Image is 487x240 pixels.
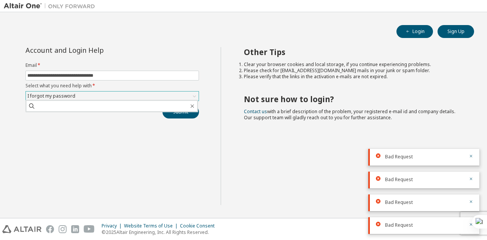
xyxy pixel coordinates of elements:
[102,223,124,229] div: Privacy
[59,225,67,233] img: instagram.svg
[4,2,99,10] img: Altair One
[385,177,413,183] span: Bad Request
[244,74,461,80] li: Please verify that the links in the activation e-mails are not expired.
[385,222,413,228] span: Bad Request
[2,225,41,233] img: altair_logo.svg
[244,62,461,68] li: Clear your browser cookies and local storage, if you continue experiencing problems.
[385,154,413,160] span: Bad Request
[438,25,474,38] button: Sign Up
[26,92,199,101] div: I forgot my password
[244,68,461,74] li: Please check for [EMAIL_ADDRESS][DOMAIN_NAME] mails in your junk or spam folder.
[244,47,461,57] h2: Other Tips
[25,47,164,53] div: Account and Login Help
[25,83,199,89] label: Select what you need help with
[84,225,95,233] img: youtube.svg
[46,225,54,233] img: facebook.svg
[385,199,413,205] span: Bad Request
[180,223,219,229] div: Cookie Consent
[396,25,433,38] button: Login
[244,108,455,121] span: with a brief description of the problem, your registered e-mail id and company details. Our suppo...
[244,94,461,104] h2: Not sure how to login?
[26,92,76,100] div: I forgot my password
[244,108,267,115] a: Contact us
[25,62,199,68] label: Email
[71,225,79,233] img: linkedin.svg
[102,229,219,235] p: © 2025 Altair Engineering, Inc. All Rights Reserved.
[124,223,180,229] div: Website Terms of Use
